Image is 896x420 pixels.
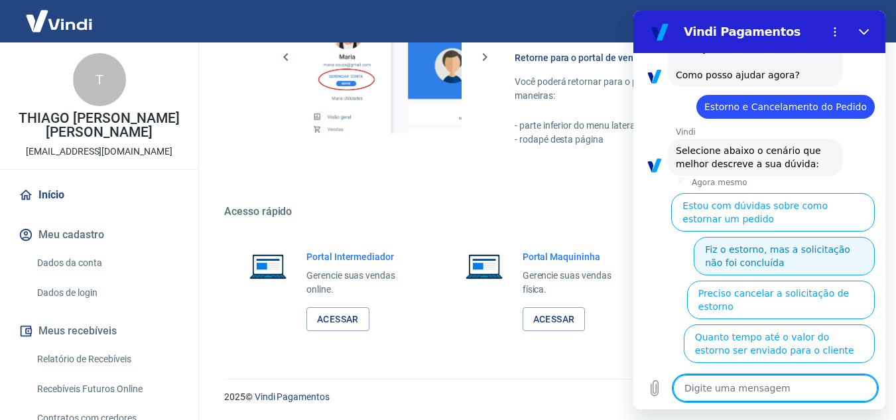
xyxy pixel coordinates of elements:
[16,1,102,41] img: Vindi
[16,180,182,210] a: Início
[240,250,296,282] img: Imagem de um notebook aberto
[523,307,586,332] a: Acessar
[16,220,182,249] button: Meu cadastro
[515,119,832,133] p: - parte inferior do menu lateral
[523,269,633,297] p: Gerencie suas vendas física.
[32,346,182,373] a: Relatório de Recebíveis
[832,9,880,34] button: Sair
[456,250,512,282] img: Imagem de um notebook aberto
[32,279,182,307] a: Dados de login
[224,390,864,404] p: 2025 ©
[16,316,182,346] button: Meus recebíveis
[26,145,172,159] p: [EMAIL_ADDRESS][DOMAIN_NAME]
[255,391,330,402] a: Vindi Pagamentos
[306,307,369,332] a: Acessar
[306,269,416,297] p: Gerencie suas vendas online.
[32,376,182,403] a: Recebíveis Futuros Online
[73,53,126,106] div: T
[515,51,832,64] h6: Retorne para o portal de vendas
[515,133,832,147] p: - rodapé desta página
[515,75,832,103] p: Você poderá retornar para o portal de vendas através das seguintes maneiras:
[11,111,188,139] p: THIAGO [PERSON_NAME] [PERSON_NAME]
[633,11,885,409] iframe: Janela de mensagens
[32,249,182,277] a: Dados da conta
[224,205,864,218] h5: Acesso rápido
[306,250,416,263] h6: Portal Intermediador
[523,250,633,263] h6: Portal Maquininha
